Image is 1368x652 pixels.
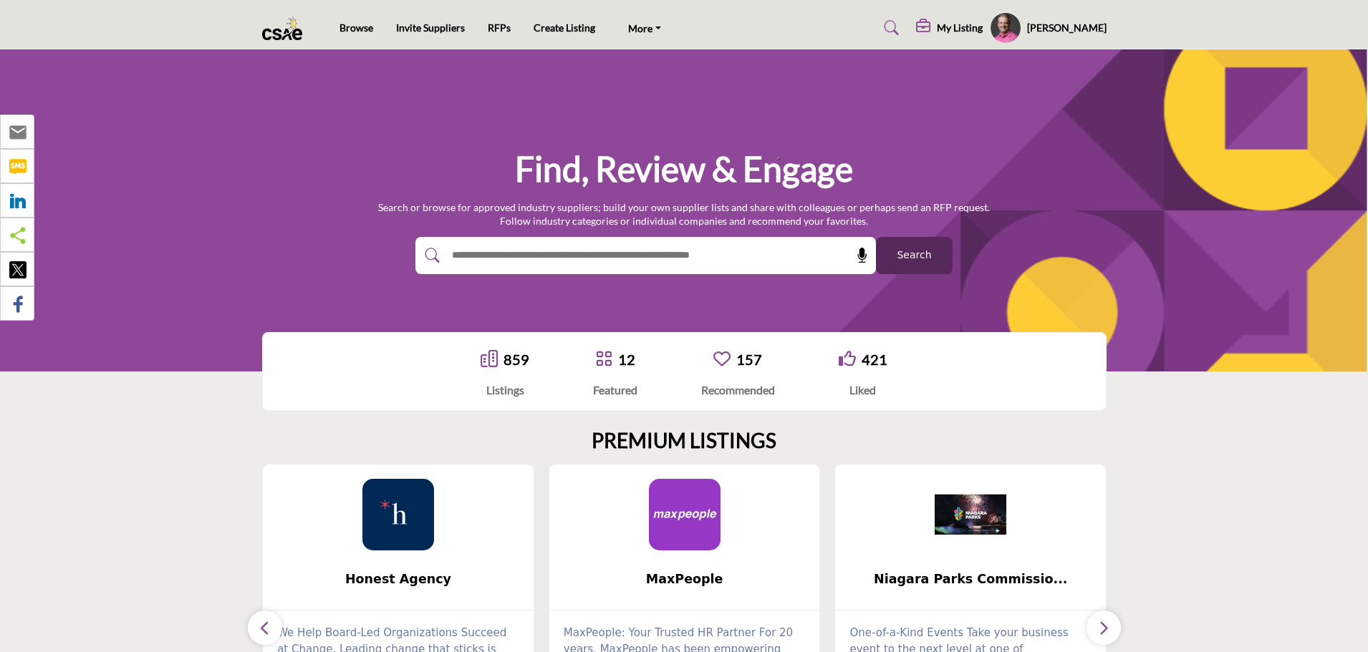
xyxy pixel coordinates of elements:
[593,381,637,399] div: Featured
[876,237,953,274] button: Search
[935,479,1006,550] img: Niagara Parks Commission
[284,570,512,588] span: Honest Agency
[701,381,775,399] div: Recommended
[339,21,373,34] a: Browse
[378,200,990,228] p: Search or browse for approved industry suppliers; build your own supplier lists and share with co...
[515,147,853,191] h1: Find, Review & Engage
[736,351,762,368] a: 157
[362,479,434,550] img: Honest Agency
[592,429,776,453] h2: PREMIUM LISTINGS
[1027,21,1107,35] h5: [PERSON_NAME]
[649,479,721,550] img: MaxPeople
[990,12,1021,44] button: Show hide supplier dropdown
[916,19,983,37] div: My Listing
[534,21,595,34] a: Create Listing
[481,381,529,399] div: Listings
[571,570,799,588] span: MaxPeople
[862,351,887,368] a: 421
[713,350,731,369] a: Go to Recommended
[595,350,612,369] a: Go to Featured
[870,16,908,39] a: Search
[835,560,1106,598] a: Niagara Parks Commissio...
[262,16,310,40] img: Site Logo
[839,350,856,367] i: Go to Liked
[937,21,983,34] h5: My Listing
[897,248,931,263] span: Search
[839,381,887,399] div: Liked
[263,560,534,598] a: Honest Agency
[571,560,799,598] b: MaxPeople
[857,560,1084,598] b: Niagara Parks Commission
[618,351,635,368] a: 12
[618,18,671,38] a: More
[396,21,465,34] a: Invite Suppliers
[549,560,820,598] a: MaxPeople
[504,351,529,368] a: 859
[284,560,512,598] b: Honest Agency
[857,570,1084,588] span: Niagara Parks Commissio...
[488,21,511,34] a: RFPs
